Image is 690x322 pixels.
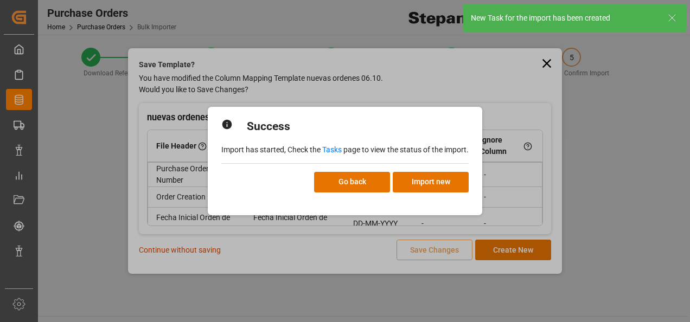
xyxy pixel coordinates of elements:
button: Go back [314,172,390,192]
h2: Success [247,118,290,136]
a: Tasks [322,145,342,154]
button: Import new [393,172,469,192]
p: Import has started, Check the page to view the status of the import. [221,144,469,156]
div: New Task for the import has been created [471,12,657,24]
